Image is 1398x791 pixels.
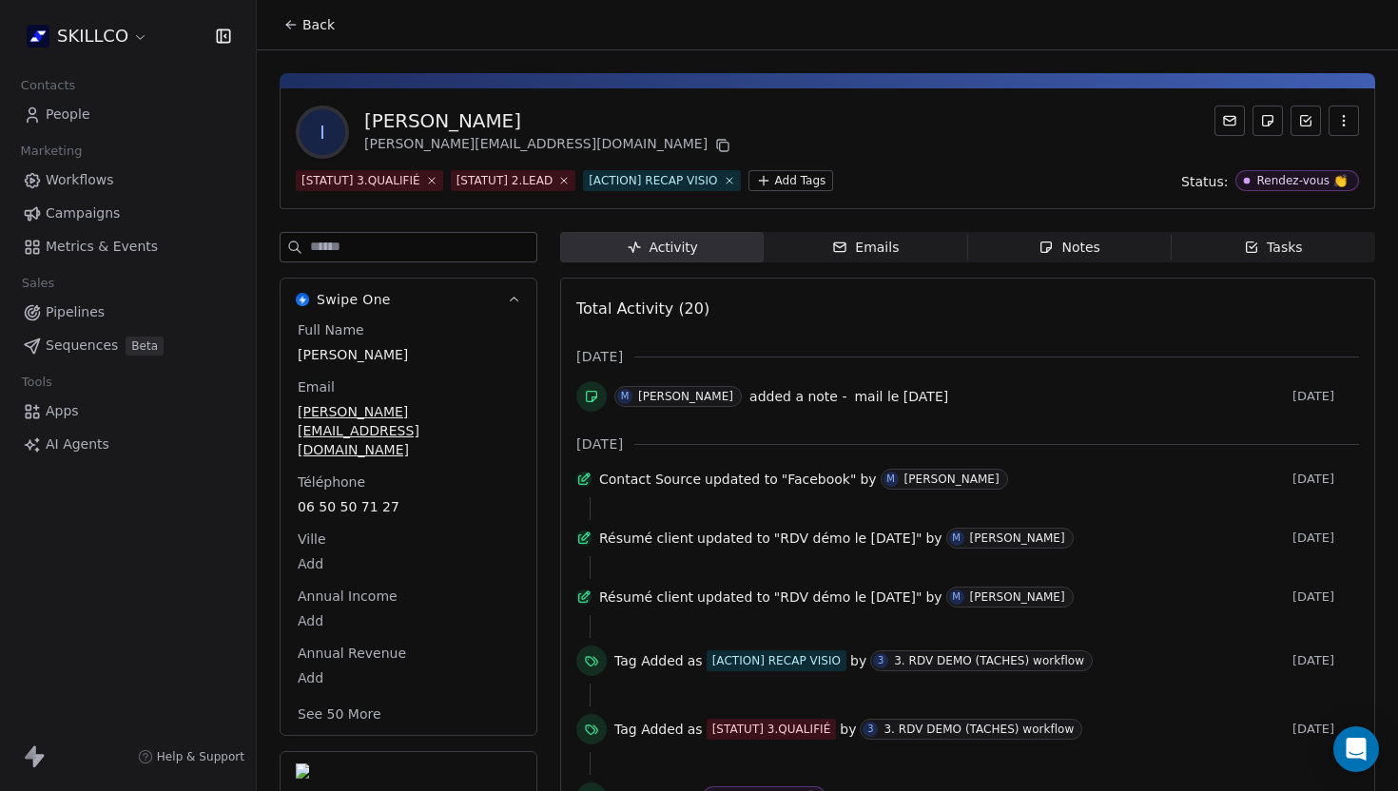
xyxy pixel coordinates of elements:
span: Workflows [46,170,114,190]
span: Tag Added [614,651,684,670]
a: Metrics & Events [15,231,241,262]
span: [DATE] [1292,653,1359,668]
span: by [850,651,866,670]
span: Back [302,15,335,34]
div: Rendez-vous 👏 [1256,174,1348,187]
span: Add [298,554,519,573]
div: [PERSON_NAME] [364,107,734,134]
div: [ACTION] RECAP VISIO [712,652,841,669]
span: Ville [294,530,330,549]
span: updated to [697,529,770,548]
div: Swipe OneSwipe One [281,320,536,735]
span: Beta [126,337,164,356]
span: Help & Support [157,749,244,764]
span: Sequences [46,336,118,356]
span: Annual Income [294,587,401,606]
div: Tasks [1244,238,1303,258]
span: [DATE] [576,347,623,366]
span: by [860,470,876,489]
span: Email [294,377,339,396]
span: [PERSON_NAME] [298,345,519,364]
div: Open Intercom Messenger [1333,726,1379,772]
span: Full Name [294,320,368,339]
div: [PERSON_NAME] [638,390,733,403]
span: Téléphone [294,473,369,492]
span: [PERSON_NAME][EMAIL_ADDRESS][DOMAIN_NAME] [298,402,519,459]
span: Metrics & Events [46,237,158,257]
span: "RDV démo le [DATE]" [774,529,922,548]
span: I [300,109,345,155]
span: added a note - [749,387,846,406]
span: Add [298,611,519,630]
span: by [840,720,856,739]
span: AI Agents [46,434,109,454]
span: Tools [13,368,60,396]
span: mail le [DATE] [854,389,948,404]
div: 3. RDV DEMO (TACHES) workflow [883,723,1074,736]
img: Swipe One [296,293,309,306]
img: Skillco%20logo%20icon%20(2).png [27,25,49,48]
span: "Facebook" [782,470,857,489]
a: SequencesBeta [15,330,241,361]
span: [DATE] [1292,531,1359,546]
div: 3 [867,722,873,737]
div: M [952,589,961,605]
div: Notes [1039,238,1099,258]
a: mail le [DATE] [854,385,948,408]
span: Résumé client [599,529,693,548]
span: Sales [13,269,63,298]
div: 3. RDV DEMO (TACHES) workflow [894,654,1084,667]
div: [PERSON_NAME][EMAIL_ADDRESS][DOMAIN_NAME] [364,134,734,157]
span: Status: [1181,172,1228,191]
span: Annual Revenue [294,644,410,663]
span: [DATE] [576,434,623,453]
span: [DATE] [1292,389,1359,404]
button: See 50 More [286,697,393,731]
div: [PERSON_NAME] [970,590,1065,604]
span: Apps [46,401,79,421]
span: [DATE] [1292,472,1359,487]
span: Campaigns [46,203,120,223]
div: 3 [878,653,883,668]
span: Marketing [12,137,90,165]
span: updated to [697,588,770,607]
div: [PERSON_NAME] [904,473,1000,486]
a: Workflows [15,164,241,196]
span: People [46,105,90,125]
a: People [15,99,241,130]
button: Back [272,8,346,42]
button: Swipe OneSwipe One [281,279,536,320]
span: Total Activity (20) [576,299,709,318]
span: Pipelines [46,302,105,322]
a: Help & Support [138,749,244,764]
span: as [688,651,703,670]
span: as [688,720,703,739]
div: M [886,472,895,487]
span: Swipe One [317,290,391,309]
span: Contact Source [599,470,701,489]
span: updated to [705,470,778,489]
span: [DATE] [1292,589,1359,605]
span: by [925,588,942,607]
div: [PERSON_NAME] [970,531,1065,545]
button: SKILLCO [23,20,152,52]
a: Pipelines [15,297,241,328]
span: Contacts [12,71,84,100]
span: "RDV démo le [DATE]" [774,588,922,607]
div: [ACTION] RECAP VISIO [589,172,717,189]
span: [DATE] [1292,722,1359,737]
a: AI Agents [15,429,241,460]
div: M [621,389,630,404]
span: Add [298,668,519,687]
div: Emails [832,238,899,258]
a: Apps [15,395,241,427]
div: [STATUT] 3.QUALIFIÉ [712,721,831,738]
div: M [952,531,961,546]
div: [STATUT] 2.LEAD [456,172,553,189]
span: Résumé client [599,588,693,607]
span: by [925,529,942,548]
span: Tag Added [614,720,684,739]
span: SKILLCO [57,24,128,48]
button: Add Tags [748,170,834,191]
div: [STATUT] 3.QUALIFIÉ [301,172,420,189]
